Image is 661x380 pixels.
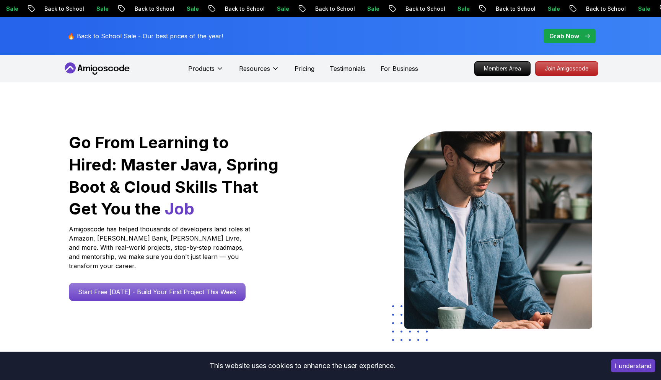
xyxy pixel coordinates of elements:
[67,31,223,41] p: 🔥 Back to School Sale - Our best prices of the year!
[69,283,246,301] a: Start Free [DATE] - Build Your First Project This Week
[6,357,599,374] div: This website uses cookies to enhance the user experience.
[85,5,109,13] p: Sale
[69,224,252,270] p: Amigoscode has helped thousands of developers land roles at Amazon, [PERSON_NAME] Bank, [PERSON_N...
[474,61,531,76] a: Members Area
[69,131,280,220] h1: Go From Learning to Hired: Master Java, Spring Boot & Cloud Skills That Get You the
[304,5,356,13] p: Back to School
[356,5,380,13] p: Sale
[123,5,175,13] p: Back to School
[549,31,579,41] p: Grab Now
[295,64,314,73] a: Pricing
[484,5,536,13] p: Back to School
[165,199,194,218] span: Job
[536,5,561,13] p: Sale
[239,64,279,79] button: Resources
[188,64,215,73] p: Products
[404,131,592,329] img: hero
[536,62,598,75] p: Join Amigoscode
[175,5,200,13] p: Sale
[213,5,265,13] p: Back to School
[265,5,290,13] p: Sale
[330,64,365,73] a: Testimonials
[394,5,446,13] p: Back to School
[33,5,85,13] p: Back to School
[575,5,627,13] p: Back to School
[627,5,651,13] p: Sale
[239,64,270,73] p: Resources
[611,359,655,372] button: Accept cookies
[446,5,471,13] p: Sale
[381,64,418,73] a: For Business
[475,62,530,75] p: Members Area
[535,61,598,76] a: Join Amigoscode
[188,64,224,79] button: Products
